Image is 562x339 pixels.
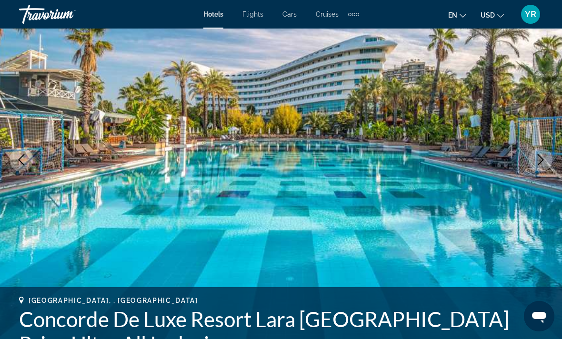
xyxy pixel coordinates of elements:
[524,301,554,331] iframe: Button to launch messaging window
[29,297,198,304] span: [GEOGRAPHIC_DATA], , [GEOGRAPHIC_DATA]
[203,10,223,18] a: Hotels
[282,10,297,18] a: Cars
[481,8,504,22] button: Change currency
[19,2,114,27] a: Travorium
[448,8,466,22] button: Change language
[448,11,457,19] span: en
[242,10,263,18] a: Flights
[316,10,339,18] a: Cruises
[481,11,495,19] span: USD
[518,4,543,24] button: User Menu
[529,148,552,172] button: Next image
[525,10,536,19] span: YR
[10,148,33,172] button: Previous image
[348,7,359,22] button: Extra navigation items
